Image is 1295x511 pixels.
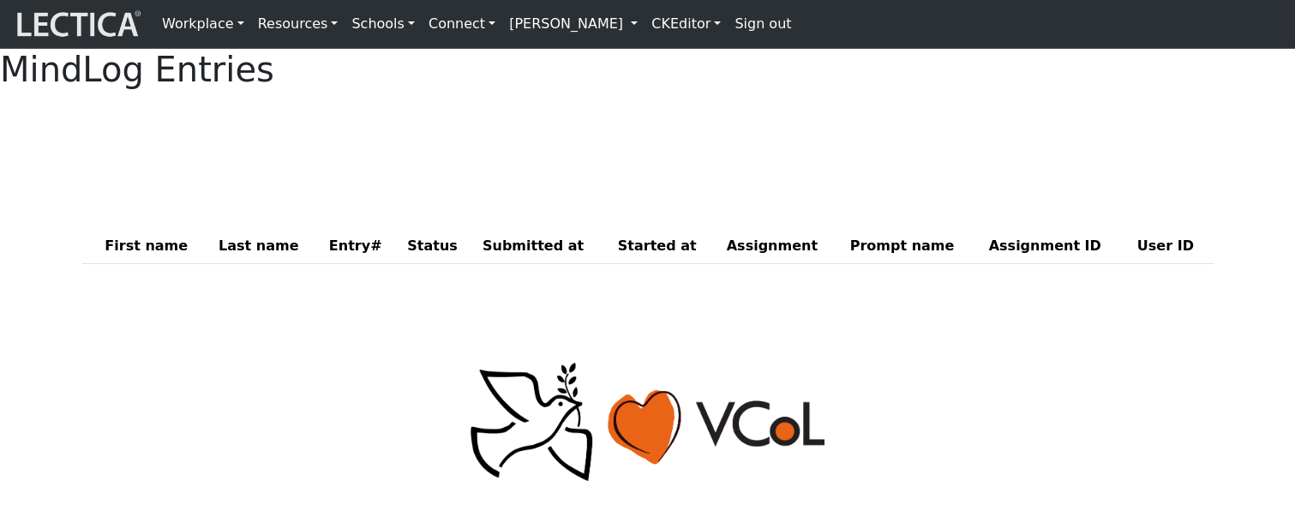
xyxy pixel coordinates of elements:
a: Connect [422,7,502,41]
a: Sign out [728,7,798,41]
a: Workplace [155,7,251,41]
th: Started at [611,229,720,264]
a: [PERSON_NAME] [502,7,645,41]
th: Last name [212,229,322,264]
a: CKEditor [645,7,728,41]
img: Peace, love, VCoL [465,360,831,484]
a: Schools [345,7,422,41]
th: Entry# [322,229,400,264]
th: Submitted at [476,229,611,264]
th: Assignment ID [982,229,1130,264]
a: Resources [251,7,345,41]
th: First name [98,229,212,264]
img: lecticalive [13,8,141,40]
th: Status [400,229,476,264]
th: Prompt name [843,229,982,264]
th: User ID [1130,229,1214,264]
th: Assignment [720,229,843,264]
